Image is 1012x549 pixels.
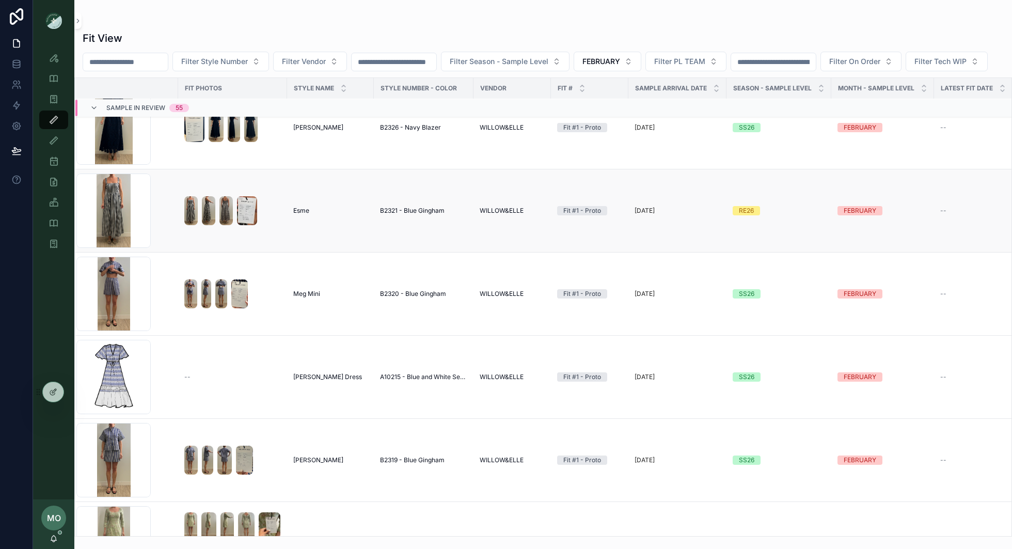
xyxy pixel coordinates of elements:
a: B2321 - Blue Gingham [380,207,467,215]
img: Screenshot-2025-08-06-at-10.53.18-AM.png [236,446,254,475]
div: Fit #1 - Proto [563,206,601,215]
span: Fit Photos [185,84,222,92]
span: MONTH - SAMPLE LEVEL [838,84,914,92]
a: SS26 [733,123,825,132]
div: RE26 [739,206,754,215]
img: BC4E04FF-426A-4C32-87ED-FC51E5A7C090_1_201_a.jpeg [201,512,216,541]
span: Meg Mini [293,290,320,298]
img: App logo [45,12,62,29]
img: Screenshot-2025-08-06-at-10.53.10-AM.png [217,446,231,475]
span: [PERSON_NAME] [293,123,343,132]
span: Vendor [480,84,507,92]
a: WILLOW&ELLE [480,456,545,464]
a: Esme [293,207,368,215]
span: Filter Season - Sample Level [450,56,548,67]
a: SS26 [733,372,825,382]
span: -- [940,290,946,298]
span: Filter Vendor [282,56,326,67]
img: Screenshot-2025-08-06-at-10.54.19-AM.png [184,279,197,308]
a: FEBRUARY [837,456,928,465]
a: -- [184,373,281,381]
span: Filter Style Number [181,56,248,67]
a: Screenshot-2025-08-06-at-10.54.19-AM.pngScreenshot-2025-08-06-at-10.54.22-AM.pngScreenshot-2025-0... [184,279,281,308]
a: [PERSON_NAME] [293,456,368,464]
span: -- [184,373,191,381]
img: Screenshot-2025-08-01-at-12.24.47-PM.png [184,113,204,142]
a: Fit #1 - Proto [557,123,622,132]
a: -- [940,290,1006,298]
span: FEBRUARY [582,56,620,67]
div: FEBRUARY [844,289,876,299]
span: WILLOW&ELLE [480,456,524,464]
div: Fit #1 - Proto [563,372,601,382]
a: [PERSON_NAME] Dress [293,373,368,381]
a: FEBRUARY [837,206,928,215]
span: Season - Sample Level [733,84,812,92]
span: -- [940,207,946,215]
span: B2321 - Blue Gingham [380,207,445,215]
span: WILLOW&ELLE [480,123,524,132]
a: FEBRUARY [837,289,928,299]
a: FEBRUARY [837,123,928,132]
a: FEBRUARY [837,372,928,382]
img: Screenshot-2025-08-06-at-10.54.25-AM.png [215,279,227,308]
img: Screenshot-2025-07-29-at-3.28.47-PM.png [237,196,257,225]
span: WILLOW&ELLE [480,290,524,298]
a: SS26 [733,456,825,465]
p: [DATE] [635,456,655,464]
span: Latest Fit Date [941,84,993,92]
img: Screenshot-2025-08-06-at-10.54.13-AM.png [231,279,248,308]
a: Screenshot-2025-08-01-at-12.24.47-PM.pngScreenshot-2025-08-01-at-12.24.49-PM.pngScreenshot-2025-0... [184,113,281,142]
span: Fit # [558,84,573,92]
span: Filter Tech WIP [914,56,967,67]
div: SS26 [739,123,754,132]
h1: Fit View [83,31,122,45]
span: Filter PL TEAM [654,56,705,67]
span: STYLE NAME [294,84,334,92]
a: [DATE] [635,456,720,464]
img: Screenshot-2025-08-01-at-12.24.54-PM.png [244,113,258,142]
img: Screenshot-2025-08-06-at-10.52.59-AM.png [184,446,198,475]
button: Select Button [820,52,902,71]
span: Style Number - Color [381,84,457,92]
a: [DATE] [635,123,720,132]
span: Sample In Review [106,104,165,112]
img: Screenshot-2025-07-29-at-3.28.44-PM.png [219,196,233,225]
span: [PERSON_NAME] [293,456,343,464]
a: RE26 [733,206,825,215]
a: B2326 - Navy Blazer [380,123,467,132]
a: [PERSON_NAME] [293,123,368,132]
span: MO [47,512,61,524]
button: Select Button [645,52,726,71]
a: -- [940,123,1006,132]
span: -- [940,123,946,132]
span: B2319 - Blue Gingham [380,456,445,464]
img: Screenshot-2025-07-29-at-3.28.42-PM.png [202,196,215,225]
a: Meg Mini [293,290,368,298]
div: 55 [176,104,183,112]
span: B2326 - Navy Blazer [380,123,441,132]
a: [DATE] [635,290,720,298]
img: BD8D7381-A516-436C-A72D-F287E70F77E8.jpeg [259,512,280,541]
span: B2320 - Blue Gingham [380,290,446,298]
a: SS26 [733,289,825,299]
a: WILLOW&ELLE [480,207,545,215]
button: Select Button [441,52,570,71]
a: Screenshot-2025-07-29-at-3.28.40-PM.pngScreenshot-2025-07-29-at-3.28.42-PM.pngScreenshot-2025-07-... [184,196,281,225]
button: Select Button [574,52,641,71]
div: SS26 [739,372,754,382]
a: [DATE] [635,373,720,381]
a: [DATE] [635,207,720,215]
div: Fit #1 - Proto [563,123,601,132]
a: WILLOW&ELLE [480,290,545,298]
div: SS26 [739,289,754,299]
span: Esme [293,207,309,215]
a: Fit #1 - Proto [557,289,622,299]
p: [DATE] [635,290,655,298]
a: A10215 - Blue and White Seersucker [380,373,467,381]
a: Screenshot-2025-08-06-at-10.52.59-AM.pngScreenshot-2025-08-06-at-10.53.02-AM.pngScreenshot-2025-0... [184,446,281,475]
span: [PERSON_NAME] Dress [293,373,362,381]
a: Fit #1 - Proto [557,372,622,382]
div: FEBRUARY [844,372,876,382]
